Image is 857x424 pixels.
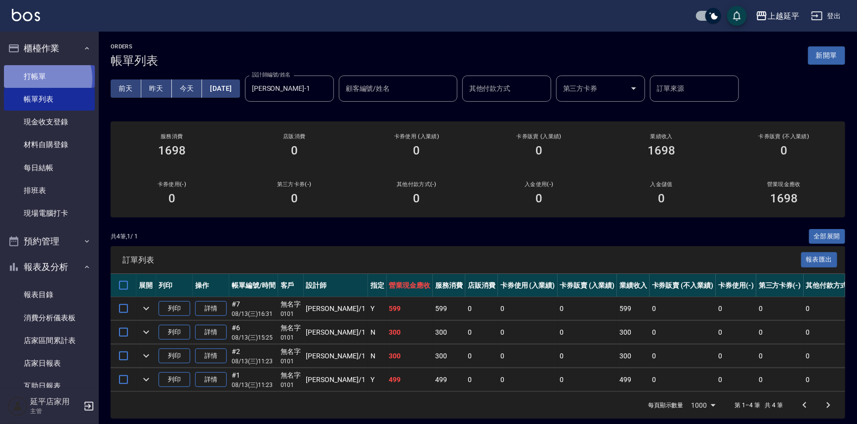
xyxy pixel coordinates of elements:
a: 新開單 [808,50,845,60]
div: 無名字 [281,323,301,333]
th: 列印 [156,274,193,297]
div: 1000 [688,392,719,419]
a: 排班表 [4,179,95,202]
td: #1 [229,368,278,391]
td: N [368,345,387,368]
h3: 0 [291,144,298,157]
button: expand row [139,325,154,340]
a: 現金收支登錄 [4,111,95,133]
td: 300 [387,345,433,368]
td: 0 [498,297,558,320]
h2: 業績收入 [612,133,711,140]
td: #2 [229,345,278,368]
h3: 0 [535,192,542,205]
td: 599 [387,297,433,320]
h2: 卡券使用(-) [122,181,221,188]
button: 全部展開 [809,229,846,244]
td: 300 [433,345,465,368]
td: 0 [650,297,716,320]
button: 上越延平 [752,6,803,26]
th: 設計師 [304,274,368,297]
th: 業績收入 [617,274,650,297]
td: 599 [617,297,650,320]
div: 無名字 [281,370,301,381]
p: 0101 [281,309,301,318]
h2: 入金使用(-) [490,181,588,188]
h3: 服務消費 [122,133,221,140]
button: 昨天 [141,79,172,98]
h2: 店販消費 [245,133,344,140]
button: expand row [139,301,154,316]
th: 服務消費 [433,274,465,297]
a: 詳情 [195,301,227,316]
td: 0 [716,321,756,344]
td: 499 [433,368,465,391]
td: 0 [756,321,804,344]
td: 0 [756,297,804,320]
p: 0101 [281,381,301,389]
td: 0 [465,321,498,344]
td: 0 [650,368,716,391]
td: 0 [498,345,558,368]
p: 第 1–4 筆 共 4 筆 [735,401,783,410]
p: 08/13 (三) 15:25 [232,333,276,342]
button: expand row [139,348,154,363]
td: #7 [229,297,278,320]
h3: 0 [658,192,665,205]
button: 登出 [807,7,845,25]
h3: 1698 [648,144,675,157]
button: Open [626,80,642,96]
td: Y [368,368,387,391]
button: 列印 [159,301,190,316]
div: 無名字 [281,299,301,309]
td: 0 [716,345,756,368]
p: 08/13 (三) 11:23 [232,381,276,389]
div: 上越延平 [768,10,799,22]
th: 營業現金應收 [387,274,433,297]
button: 列印 [159,372,190,387]
td: 0 [498,321,558,344]
button: 今天 [172,79,203,98]
p: 共 4 筆, 1 / 1 [111,232,138,241]
h3: 1698 [770,192,798,205]
h3: 0 [413,144,420,157]
h3: 1698 [158,144,186,157]
h3: 0 [780,144,787,157]
td: 0 [558,297,617,320]
td: 0 [558,368,617,391]
td: 0 [716,297,756,320]
td: 0 [716,368,756,391]
h2: 卡券販賣 (不入業績) [735,133,833,140]
td: Y [368,297,387,320]
td: 300 [387,321,433,344]
a: 帳單列表 [4,88,95,111]
h2: 其他付款方式(-) [367,181,466,188]
p: 0101 [281,333,301,342]
button: 報表匯出 [801,252,838,268]
button: 列印 [159,325,190,340]
p: 主管 [30,407,81,416]
label: 設計師編號/姓名 [252,71,290,78]
h2: 卡券使用 (入業績) [367,133,466,140]
h3: 帳單列表 [111,54,158,68]
a: 報表匯出 [801,255,838,264]
td: [PERSON_NAME] /1 [304,345,368,368]
h3: 0 [535,144,542,157]
td: [PERSON_NAME] /1 [304,297,368,320]
td: 300 [617,345,650,368]
a: 打帳單 [4,65,95,88]
a: 詳情 [195,325,227,340]
td: 499 [387,368,433,391]
th: 帳單編號/時間 [229,274,278,297]
h2: ORDERS [111,43,158,50]
button: save [727,6,747,26]
a: 現場電腦打卡 [4,202,95,225]
h2: 入金儲值 [612,181,711,188]
a: 報表目錄 [4,283,95,306]
td: 300 [617,321,650,344]
td: N [368,321,387,344]
td: #6 [229,321,278,344]
button: 新開單 [808,46,845,65]
td: 0 [650,321,716,344]
td: 0 [558,345,617,368]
